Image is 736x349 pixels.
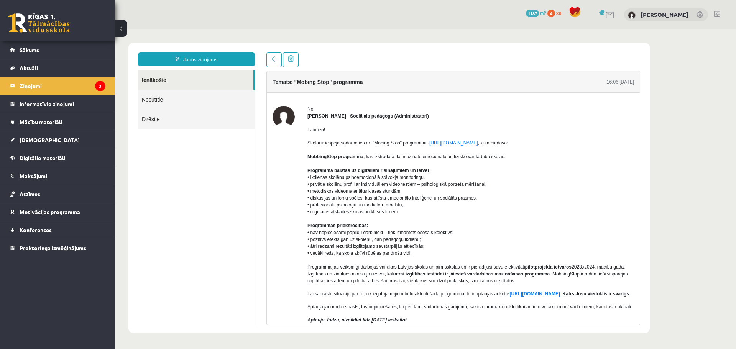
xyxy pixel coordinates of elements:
a: Ziņojumi3 [10,77,105,95]
span: Atzīmes [20,190,40,197]
span: Aktuāli [20,64,38,71]
span: Proktoringa izmēģinājums [20,244,86,251]
b: Programmas priekšrocības: [192,193,253,199]
span: Sākums [20,46,39,53]
a: Konferences [10,221,105,239]
img: Dagnija Gaubšteina - Sociālais pedagogs [158,76,180,98]
img: Zane Romānova [628,11,636,19]
a: Motivācijas programma [10,203,105,221]
span: 1187 [526,10,539,17]
b: Programma balstās uz digitāliem risinājumiem un ietver: [192,138,316,144]
a: Rīgas 1. Tālmācības vidusskola [8,13,70,33]
legend: Maksājumi [20,167,105,185]
span: Digitālie materiāli [20,154,65,161]
a: [URL][DOMAIN_NAME] [395,262,445,267]
span: Motivācijas programma [20,208,80,215]
a: [URL][DOMAIN_NAME] [314,111,363,116]
p: Lai saprastu situāciju par to, cik izglītojamajiem būtu aktuāli šāda programma, te ir aptaujas an... [192,261,519,268]
span: Konferences [20,226,52,233]
a: Informatīvie ziņojumi [10,95,105,113]
h4: Temats: "Mobing Stop" programma [158,49,248,56]
a: Maksājumi [10,167,105,185]
b: katrai izglītības iestādei ir jāievieš vardarbības mazināšanas programma [277,242,435,247]
strong: [PERSON_NAME] - Sociālais pedagogs (Administratori) [192,84,314,89]
div: 16:06 [DATE] [492,49,519,56]
a: Atzīmes [10,185,105,203]
i: 3 [95,81,105,91]
a: Jauns ziņojums [23,23,140,37]
a: Aktuāli [10,59,105,77]
span: 4 [547,10,555,17]
span: [DEMOGRAPHIC_DATA] [20,136,80,143]
p: Aptaujā jānorāda e-pasts, tas nepieciešams, lai pēc tam, sadarbības gadījumā, saziņa turpmāk noti... [192,274,519,281]
a: Ienākošie [23,41,138,60]
span: mP [540,10,546,16]
legend: Informatīvie ziņojumi [20,95,105,113]
b: pilotprojekta ietvaros [410,235,457,240]
em: Aptauju, lūdzu, aizpildiet līdz [DATE] ieskaitot. [192,288,293,293]
a: Sākums [10,41,105,59]
p: Labdien! [192,97,519,104]
a: 1187 mP [526,10,546,16]
a: Proktoringa izmēģinājums [10,239,105,257]
a: [DEMOGRAPHIC_DATA] [10,131,105,149]
a: [PERSON_NAME] [641,11,688,18]
b: MobbingStop programma [192,125,248,130]
a: Digitālie materiāli [10,149,105,167]
span: xp [556,10,561,16]
a: 4 xp [547,10,565,16]
strong: - . Katrs Jūsu viedoklis ir svarīgs. [393,262,516,267]
span: Mācību materiāli [20,118,62,125]
a: Nosūtītie [23,60,140,80]
p: Skolai ir iespēja sadarboties ar "Mobing Stop" programmu - , kura piedāvā: , kas izstrādāta, lai ... [192,110,519,255]
legend: Ziņojumi [20,77,105,95]
a: Dzēstie [23,80,140,99]
a: Mācību materiāli [10,113,105,131]
div: No: [192,76,519,83]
